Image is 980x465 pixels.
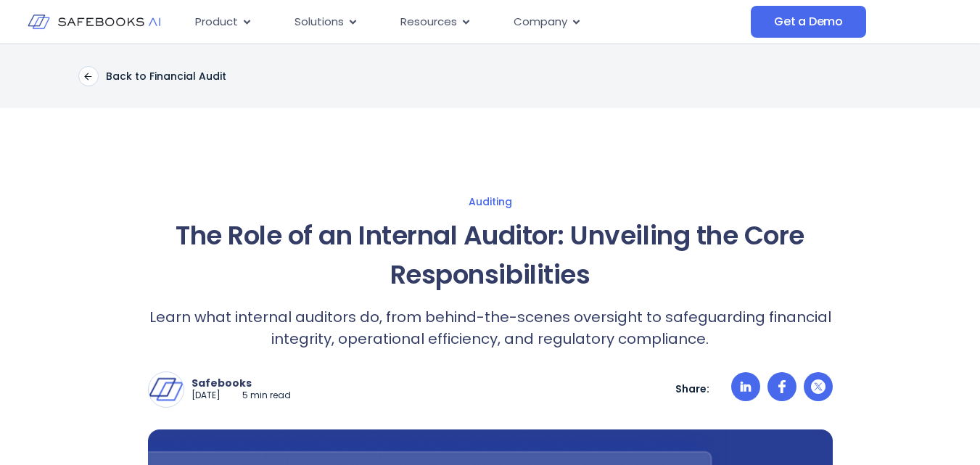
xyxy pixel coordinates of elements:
a: Back to Financial Audit [78,66,226,86]
p: [DATE] [192,390,221,402]
p: Learn what internal auditors do, from behind-the-scenes oversight to safeguarding financial integ... [148,306,833,350]
nav: Menu [184,8,751,36]
span: Get a Demo [774,15,843,29]
h1: The Role of an Internal Auditor: Unveiling the Core Responsibilities [148,216,833,295]
p: Share: [675,382,709,395]
p: 5 min read [242,390,291,402]
img: Safebooks [149,372,184,407]
a: Auditing [15,195,965,208]
span: Company [514,14,567,30]
div: Menu Toggle [184,8,751,36]
a: Get a Demo [751,6,866,38]
span: Solutions [295,14,344,30]
p: Safebooks [192,376,291,390]
span: Product [195,14,238,30]
p: Back to Financial Audit [106,70,226,83]
span: Resources [400,14,457,30]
